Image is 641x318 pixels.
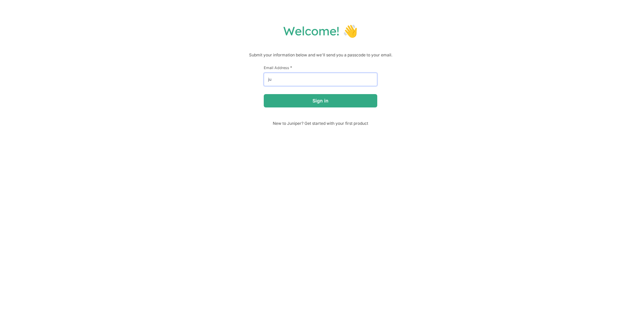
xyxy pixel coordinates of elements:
[7,23,634,38] h1: Welcome! 👋
[264,73,377,86] input: email@example.com
[290,65,292,70] span: This field is required.
[264,94,377,107] button: Sign in
[264,65,377,70] label: Email Address
[7,52,634,58] p: Submit your information below and we'll send you a passcode to your email.
[264,121,377,126] span: New to Juniper? Get started with your first product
